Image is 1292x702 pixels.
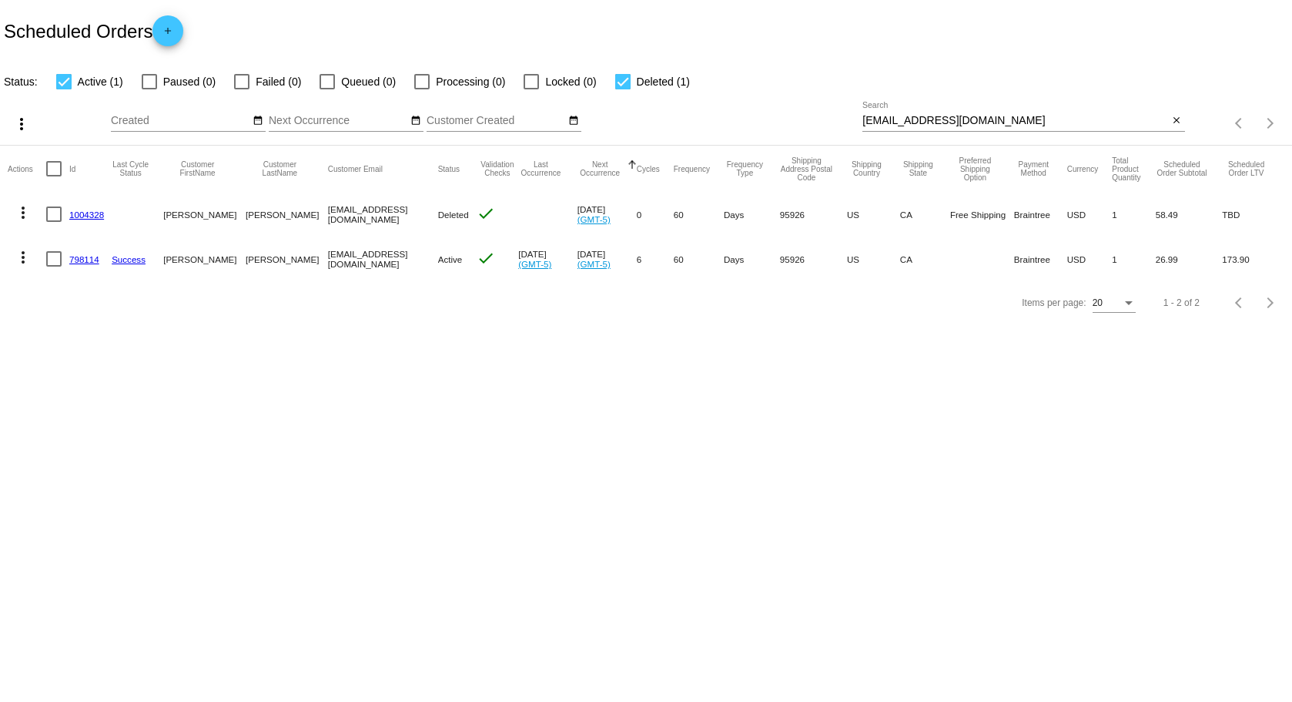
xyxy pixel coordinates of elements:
mat-icon: check [477,204,495,223]
mat-cell: Braintree [1014,192,1067,237]
mat-select: Items per page: [1093,298,1136,309]
mat-icon: date_range [568,115,579,127]
mat-cell: CA [900,237,950,281]
button: Change sorting for LifetimeValue [1222,160,1270,177]
mat-cell: [PERSON_NAME] [163,237,246,281]
button: Change sorting for CustomerEmail [328,164,383,173]
button: Change sorting for NextOccurrenceUtc [577,160,623,177]
mat-cell: 1 [1112,237,1155,281]
button: Change sorting for FrequencyType [724,160,766,177]
mat-cell: US [847,192,900,237]
span: Deleted (1) [637,72,690,91]
span: 20 [1093,297,1103,308]
div: 1 - 2 of 2 [1163,297,1200,308]
a: (GMT-5) [577,259,611,269]
h2: Scheduled Orders [4,15,183,46]
mat-icon: close [1171,115,1182,127]
mat-cell: [PERSON_NAME] [163,192,246,237]
mat-cell: Days [724,237,780,281]
mat-header-cell: Actions [8,146,46,192]
span: Deleted [438,210,469,220]
button: Change sorting for PreferredShippingOption [950,156,1000,182]
span: Locked (0) [545,72,596,91]
a: 1004328 [69,210,104,220]
span: Active (1) [78,72,123,91]
mat-cell: 6 [637,237,674,281]
button: Change sorting for ShippingPostcode [780,156,833,182]
mat-cell: 0 [637,192,674,237]
mat-cell: [DATE] [577,237,637,281]
mat-icon: more_vert [14,203,32,222]
button: Change sorting for ShippingCountry [847,160,886,177]
mat-icon: check [477,249,495,267]
mat-icon: more_vert [12,115,31,133]
button: Change sorting for Frequency [674,164,710,173]
mat-cell: 26.99 [1156,237,1223,281]
mat-cell: 60 [674,237,724,281]
span: Queued (0) [341,72,396,91]
mat-cell: 173.90 [1222,237,1284,281]
input: Created [111,115,249,127]
button: Change sorting for CustomerLastName [246,160,314,177]
mat-header-cell: Validation Checks [477,146,519,192]
button: Change sorting for Cycles [637,164,660,173]
mat-cell: [DATE] [518,237,577,281]
mat-cell: [EMAIL_ADDRESS][DOMAIN_NAME] [328,192,438,237]
span: Processing (0) [436,72,505,91]
mat-header-cell: Total Product Quantity [1112,146,1155,192]
div: Items per page: [1022,297,1086,308]
mat-cell: Days [724,192,780,237]
button: Change sorting for ShippingState [900,160,936,177]
mat-cell: US [847,237,900,281]
span: Status: [4,76,38,88]
mat-icon: date_range [410,115,421,127]
input: Customer Created [427,115,565,127]
input: Search [862,115,1168,127]
button: Change sorting for CustomerFirstName [163,160,232,177]
mat-icon: add [159,25,177,44]
mat-cell: [PERSON_NAME] [246,237,328,281]
mat-cell: [EMAIL_ADDRESS][DOMAIN_NAME] [328,237,438,281]
button: Change sorting for PaymentMethod.Type [1014,160,1053,177]
button: Change sorting for LastOccurrenceUtc [518,160,564,177]
mat-cell: Free Shipping [950,192,1014,237]
button: Previous page [1224,108,1255,139]
button: Change sorting for LastProcessingCycleId [112,160,149,177]
mat-cell: Braintree [1014,237,1067,281]
button: Clear [1169,113,1185,129]
mat-cell: CA [900,192,950,237]
a: 798114 [69,254,99,264]
button: Change sorting for Id [69,164,75,173]
button: Previous page [1224,287,1255,318]
span: Active [438,254,463,264]
span: Failed (0) [256,72,301,91]
a: Success [112,254,146,264]
mat-cell: 60 [674,192,724,237]
a: (GMT-5) [577,214,611,224]
a: (GMT-5) [518,259,551,269]
mat-cell: 95926 [780,192,847,237]
mat-cell: 1 [1112,192,1155,237]
span: Paused (0) [163,72,216,91]
mat-icon: date_range [253,115,263,127]
mat-cell: [PERSON_NAME] [246,192,328,237]
mat-cell: TBD [1222,192,1284,237]
button: Next page [1255,108,1286,139]
mat-cell: USD [1067,192,1113,237]
mat-cell: [DATE] [577,192,637,237]
mat-cell: USD [1067,237,1113,281]
mat-cell: 58.49 [1156,192,1223,237]
button: Next page [1255,287,1286,318]
button: Change sorting for Subtotal [1156,160,1209,177]
input: Next Occurrence [269,115,407,127]
mat-cell: 95926 [780,237,847,281]
button: Change sorting for Status [438,164,460,173]
mat-icon: more_vert [14,248,32,267]
button: Change sorting for CurrencyIso [1067,164,1099,173]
